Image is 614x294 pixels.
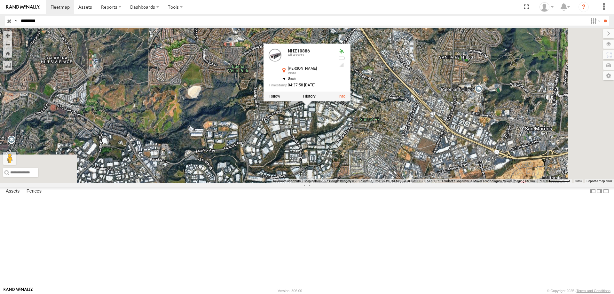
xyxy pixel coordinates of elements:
[288,54,333,58] div: All Assets
[579,2,589,12] i: ?
[13,16,19,26] label: Search Query
[577,289,610,293] a: Terms and Conditions
[3,31,12,40] button: Zoom in
[338,56,345,61] div: No battery health information received from this device.
[3,152,16,165] button: Drag Pegman onto the map to open Street View
[6,5,40,9] img: rand-logo.svg
[3,61,12,70] label: Measure
[575,180,582,182] a: Terms (opens in new tab)
[288,67,333,71] div: [PERSON_NAME]
[304,179,536,183] span: Map data ©2025 Google Imagery ©2025 Airbus, Data CSUMB SFML, [GEOGRAPHIC_DATA] OPC, Landsat / Cop...
[590,187,596,196] label: Dock Summary Table to the Left
[338,49,345,54] div: Valid GPS Fix
[547,289,610,293] div: © Copyright 2025 -
[588,16,602,26] label: Search Filter Options
[586,179,612,183] a: Report a map error
[303,94,316,99] label: View Asset History
[3,49,12,58] button: Zoom Home
[23,187,45,196] label: Fences
[603,187,609,196] label: Hide Summary Table
[269,94,280,99] label: Realtime tracking of Asset
[273,179,301,183] button: Keyboard shortcuts
[603,71,614,80] label: Map Settings
[538,179,572,183] button: Map Scale: 500 m per 62 pixels
[3,187,23,196] label: Assets
[537,2,556,12] div: Zulema McIntosch
[3,40,12,49] button: Zoom out
[596,187,602,196] label: Dock Summary Table to the Right
[338,62,345,68] div: Last Event GSM Signal Strength
[288,71,333,75] div: Vista
[4,288,33,294] a: Visit our Website
[278,289,302,293] div: Version: 306.00
[269,49,281,61] a: View Asset Details
[288,48,310,53] a: NHZ10886
[539,179,549,183] span: 500 m
[288,76,296,81] span: 0
[269,83,333,88] div: Date/time of location update
[339,94,345,99] a: View Asset Details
